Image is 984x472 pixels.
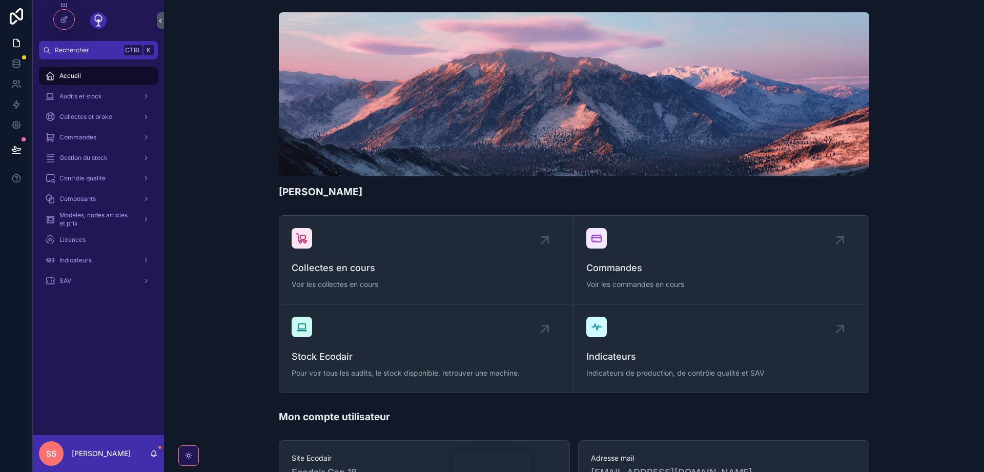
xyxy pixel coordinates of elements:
[279,184,362,199] h1: [PERSON_NAME]
[574,304,869,393] a: IndicateursIndicateurs de production, de contrôle qualité et SAV
[39,41,158,59] button: RechercherCtrlK
[33,59,164,303] div: scrollable content
[59,133,96,141] span: Commandes
[39,251,158,270] a: Indicateurs
[292,279,561,290] span: Voir les collectes en cours
[586,279,856,290] span: Voir les commandes en cours
[39,210,158,229] a: Modèles, codes articles et prix
[39,272,158,290] a: SAV
[279,409,390,424] h1: Mon compte utilisateur
[39,231,158,249] a: Licences
[39,128,158,147] a: Commandes
[59,72,81,80] span: Accueil
[574,216,869,304] a: CommandesVoir les commandes en cours
[59,92,102,100] span: Audits et stock
[292,261,561,275] span: Collectes en cours
[59,277,71,285] span: SAV
[586,350,856,364] span: Indicateurs
[46,447,56,460] span: SS
[90,12,107,29] img: App logo
[59,256,92,264] span: Indicateurs
[591,453,856,463] span: Adresse mail
[586,261,856,275] span: Commandes
[279,304,574,393] a: Stock EcodairPour voir tous les audits, le stock disponible, retrouver une machine.
[59,236,86,244] span: Licences
[39,169,158,188] a: Contrôle qualité
[39,149,158,167] a: Gestion du stock
[145,46,153,54] span: K
[59,174,106,182] span: Contrôle qualité
[39,67,158,85] a: Accueil
[586,368,856,378] span: Indicateurs de production, de contrôle qualité et SAV
[279,216,574,304] a: Collectes en coursVoir les collectes en cours
[72,448,131,459] p: [PERSON_NAME]
[39,190,158,208] a: Composants
[59,211,134,228] span: Modèles, codes articles et prix
[292,350,561,364] span: Stock Ecodair
[292,453,557,463] span: Site Ecodair
[124,45,142,55] span: Ctrl
[39,108,158,126] a: Collectes et broke
[39,87,158,106] a: Audits et stock
[55,46,120,54] span: Rechercher
[292,368,561,378] span: Pour voir tous les audits, le stock disponible, retrouver une machine.
[59,113,112,121] span: Collectes et broke
[59,154,108,162] span: Gestion du stock
[59,195,96,203] span: Composants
